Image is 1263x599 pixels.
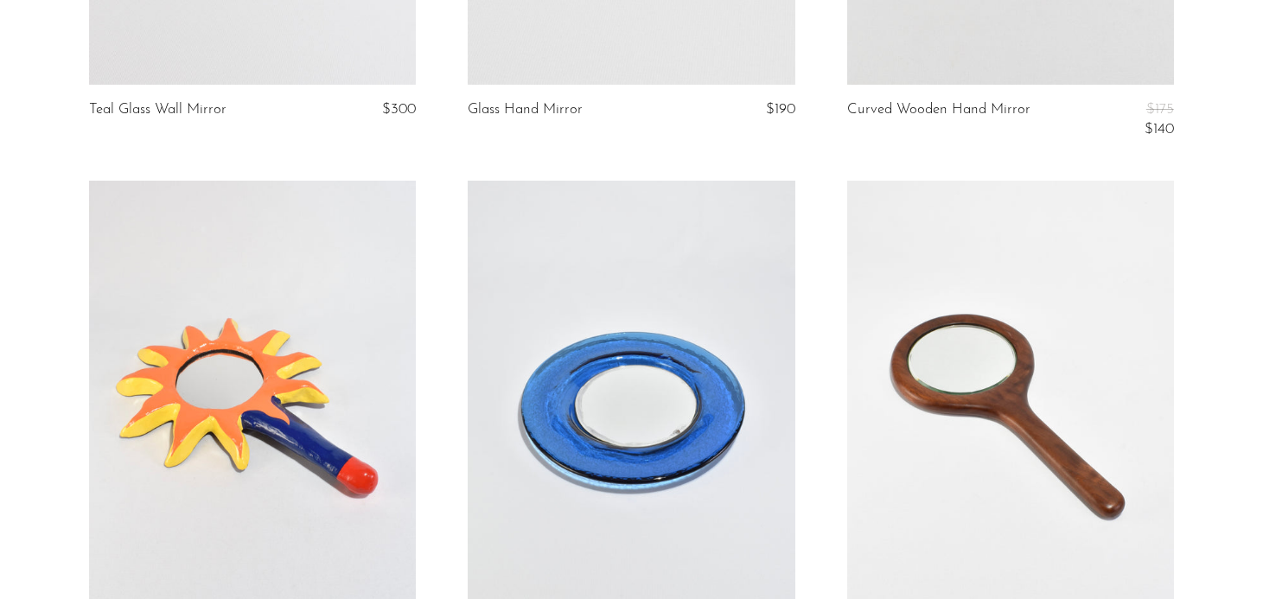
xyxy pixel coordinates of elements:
[847,102,1030,137] a: Curved Wooden Hand Mirror
[1145,122,1174,137] span: $140
[89,102,226,118] a: Teal Glass Wall Mirror
[1146,102,1174,117] span: $175
[468,102,583,118] a: Glass Hand Mirror
[766,102,795,117] span: $190
[382,102,416,117] span: $300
